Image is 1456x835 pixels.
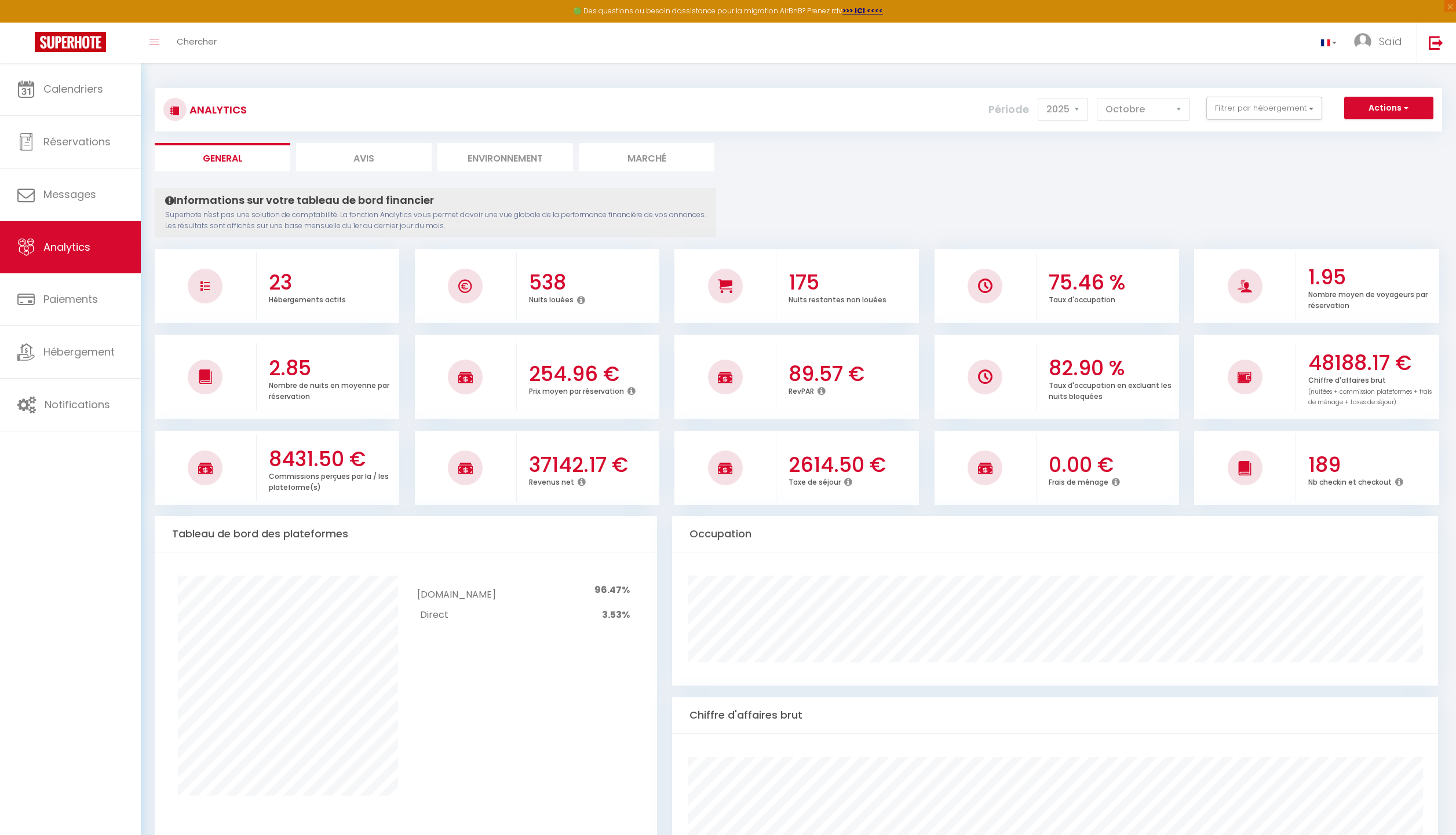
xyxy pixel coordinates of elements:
[789,384,814,396] p: RevPAR
[978,369,992,384] img: NO IMAGE
[269,447,396,471] h3: 8431.50 €
[529,475,574,487] p: Revenus net
[529,362,656,386] h3: 254.96 €
[1049,292,1115,305] p: Taux d'occupation
[1308,387,1432,407] span: (nuitées + commission plateformes + frais de ménage + taxes de séjour)
[579,143,714,171] li: Marché
[602,608,630,621] span: 3.53%
[417,576,495,605] td: [DOMAIN_NAME]
[43,240,90,254] span: Analytics
[43,134,111,149] span: Réservations
[529,270,656,295] h3: 538
[529,384,624,396] p: Prix moyen par réservation
[1379,34,1402,49] span: Saïd
[1345,23,1417,63] a: ... Saïd
[437,143,573,171] li: Environnement
[1308,475,1392,487] p: Nb checkin et checkout
[269,292,346,305] p: Hébergements actifs
[1049,356,1176,380] h3: 82.90 %
[672,516,1438,552] div: Occupation
[1206,97,1322,120] button: Filtrer par hébergement
[417,605,495,625] td: Direct
[1308,453,1436,477] h3: 189
[1429,35,1443,50] img: logout
[789,453,916,477] h3: 2614.50 €
[155,516,657,552] div: Tableau de bord des plateformes
[269,378,389,401] p: Nombre de nuits en moyenne par réservation
[789,362,916,386] h3: 89.57 €
[789,270,916,295] h3: 175
[269,356,396,380] h3: 2.85
[43,187,96,202] span: Messages
[789,475,841,487] p: Taxe de séjour
[1308,373,1432,407] p: Chiffre d'affaires brut
[1308,287,1428,310] p: Nombre moyen de voyageurs par réservation
[1354,33,1371,50] img: ...
[45,397,110,412] span: Notifications
[35,32,106,52] img: Super Booking
[43,82,103,96] span: Calendriers
[200,281,210,291] img: NO IMAGE
[187,97,247,123] h3: Analytics
[1049,378,1172,401] p: Taux d'occupation en excluant les nuits bloquées
[269,469,389,492] p: Commissions perçues par la / les plateforme(s)
[43,345,115,359] span: Hébergement
[1049,475,1108,487] p: Frais de ménage
[269,270,396,295] h3: 23
[1308,351,1436,375] h3: 48188.17 €
[1049,453,1176,477] h3: 0.00 €
[672,697,1438,734] div: Chiffre d'affaires brut
[155,143,290,171] li: General
[1308,265,1436,290] h3: 1.95
[529,292,574,305] p: Nuits louées
[988,97,1029,122] label: Période
[168,23,225,63] a: Chercher
[1238,370,1252,384] img: NO IMAGE
[1049,270,1176,295] h3: 75.46 %
[296,143,432,171] li: Avis
[177,35,217,47] span: Chercher
[43,292,98,306] span: Paiements
[842,6,883,16] a: >>> ICI <<<<
[594,583,630,596] span: 96.47%
[165,210,706,232] p: Superhote n'est pas une solution de comptabilité. La fonction Analytics vous permet d'avoir une v...
[529,453,656,477] h3: 37142.17 €
[789,292,886,305] p: Nuits restantes non louées
[1344,97,1433,120] button: Actions
[165,194,706,207] h4: Informations sur votre tableau de bord financier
